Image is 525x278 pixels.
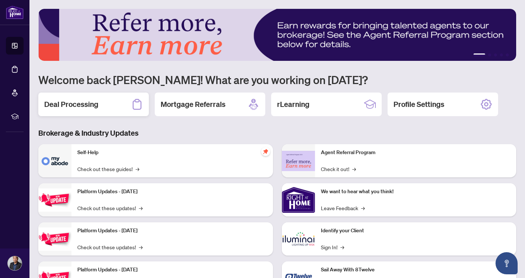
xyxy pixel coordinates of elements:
img: Self-Help [38,144,71,177]
img: Agent Referral Program [282,151,315,171]
a: Leave Feedback→ [321,204,365,212]
p: Sail Away With 8Twelve [321,266,511,274]
h3: Brokerage & Industry Updates [38,128,516,138]
span: → [340,243,344,251]
p: Platform Updates - [DATE] [77,266,267,274]
p: Self-Help [77,149,267,157]
span: → [352,165,356,173]
span: → [361,204,365,212]
button: 3 [494,53,497,56]
h2: Profile Settings [393,99,444,110]
span: → [136,165,139,173]
h2: Mortgage Referrals [161,99,225,110]
img: logo [6,6,24,19]
img: Profile Icon [8,256,22,270]
button: 1 [473,53,485,56]
img: Identify your Client [282,222,315,256]
img: Platform Updates - July 21, 2025 [38,188,71,212]
p: Platform Updates - [DATE] [77,227,267,235]
button: Open asap [496,252,518,274]
p: Agent Referral Program [321,149,511,157]
span: → [139,204,143,212]
span: → [139,243,143,251]
button: 2 [488,53,491,56]
p: We want to hear what you think! [321,188,511,196]
a: Check out these updates!→ [77,204,143,212]
a: Check it out!→ [321,165,356,173]
p: Platform Updates - [DATE] [77,188,267,196]
h2: rLearning [277,99,309,110]
a: Sign In!→ [321,243,344,251]
button: 5 [506,53,509,56]
h2: Deal Processing [44,99,98,110]
img: Slide 0 [38,9,516,61]
a: Check out these guides!→ [77,165,139,173]
h1: Welcome back [PERSON_NAME]! What are you working on [DATE]? [38,73,516,87]
p: Identify your Client [321,227,511,235]
span: pushpin [261,147,270,156]
button: 4 [500,53,503,56]
a: Check out these updates!→ [77,243,143,251]
img: We want to hear what you think! [282,183,315,216]
img: Platform Updates - July 8, 2025 [38,227,71,251]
